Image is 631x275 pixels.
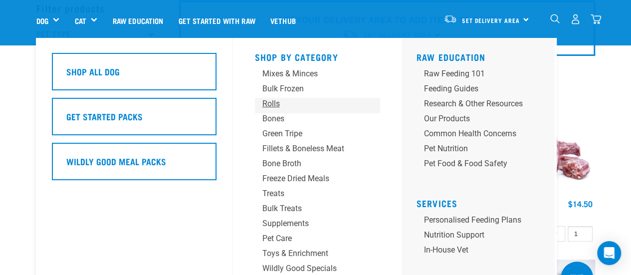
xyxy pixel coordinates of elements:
[66,155,166,168] h5: Wildly Good Meal Packs
[263,0,303,40] a: Vethub
[597,241,621,265] div: Open Intercom Messenger
[262,188,356,200] div: Treats
[568,199,593,208] div: $14.50
[52,53,216,98] a: Shop All Dog
[417,244,547,259] a: In-house vet
[255,128,380,143] a: Green Tripe
[424,98,523,110] div: Research & Other Resources
[417,198,547,206] h5: Services
[417,128,547,143] a: Common Health Concerns
[417,143,547,158] a: Pet Nutrition
[255,158,380,173] a: Bone Broth
[462,18,520,22] span: Set Delivery Area
[262,83,356,95] div: Bulk Frozen
[66,110,143,123] h5: Get Started Packs
[550,14,560,23] img: home-icon-1@2x.png
[570,14,581,24] img: user.png
[105,0,171,40] a: Raw Education
[255,83,380,98] a: Bulk Frozen
[66,65,120,78] h5: Shop All Dog
[262,113,356,125] div: Bones
[443,14,457,23] img: van-moving.png
[417,54,486,59] a: Raw Education
[424,158,523,170] div: Pet Food & Food Safety
[417,68,547,83] a: Raw Feeding 101
[591,14,601,24] img: home-icon@2x.png
[417,214,547,229] a: Personalised Feeding Plans
[262,143,356,155] div: Fillets & Boneless Meat
[171,0,263,40] a: Get started with Raw
[262,128,356,140] div: Green Tripe
[424,113,523,125] div: Our Products
[262,218,356,230] div: Supplements
[255,52,380,60] h5: Shop By Category
[255,248,380,263] a: Toys & Enrichment
[417,113,547,128] a: Our Products
[255,173,380,188] a: Freeze Dried Meals
[424,128,523,140] div: Common Health Concerns
[262,68,356,80] div: Mixes & Minces
[417,83,547,98] a: Feeding Guides
[424,83,523,95] div: Feeding Guides
[255,113,380,128] a: Bones
[255,68,380,83] a: Mixes & Minces
[262,98,356,110] div: Rolls
[424,143,523,155] div: Pet Nutrition
[417,98,547,113] a: Research & Other Resources
[36,15,48,26] a: Dog
[74,15,86,26] a: Cat
[255,188,380,203] a: Treats
[424,68,523,80] div: Raw Feeding 101
[568,226,593,242] input: 1
[262,248,356,260] div: Toys & Enrichment
[262,173,356,185] div: Freeze Dried Meals
[417,158,547,173] a: Pet Food & Food Safety
[417,229,547,244] a: Nutrition Support
[255,143,380,158] a: Fillets & Boneless Meat
[255,98,380,113] a: Rolls
[262,233,356,245] div: Pet Care
[52,98,216,143] a: Get Started Packs
[52,143,216,188] a: Wildly Good Meal Packs
[255,233,380,248] a: Pet Care
[255,218,380,233] a: Supplements
[255,203,380,218] a: Bulk Treats
[262,158,356,170] div: Bone Broth
[262,203,356,215] div: Bulk Treats
[262,263,356,275] div: Wildly Good Specials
